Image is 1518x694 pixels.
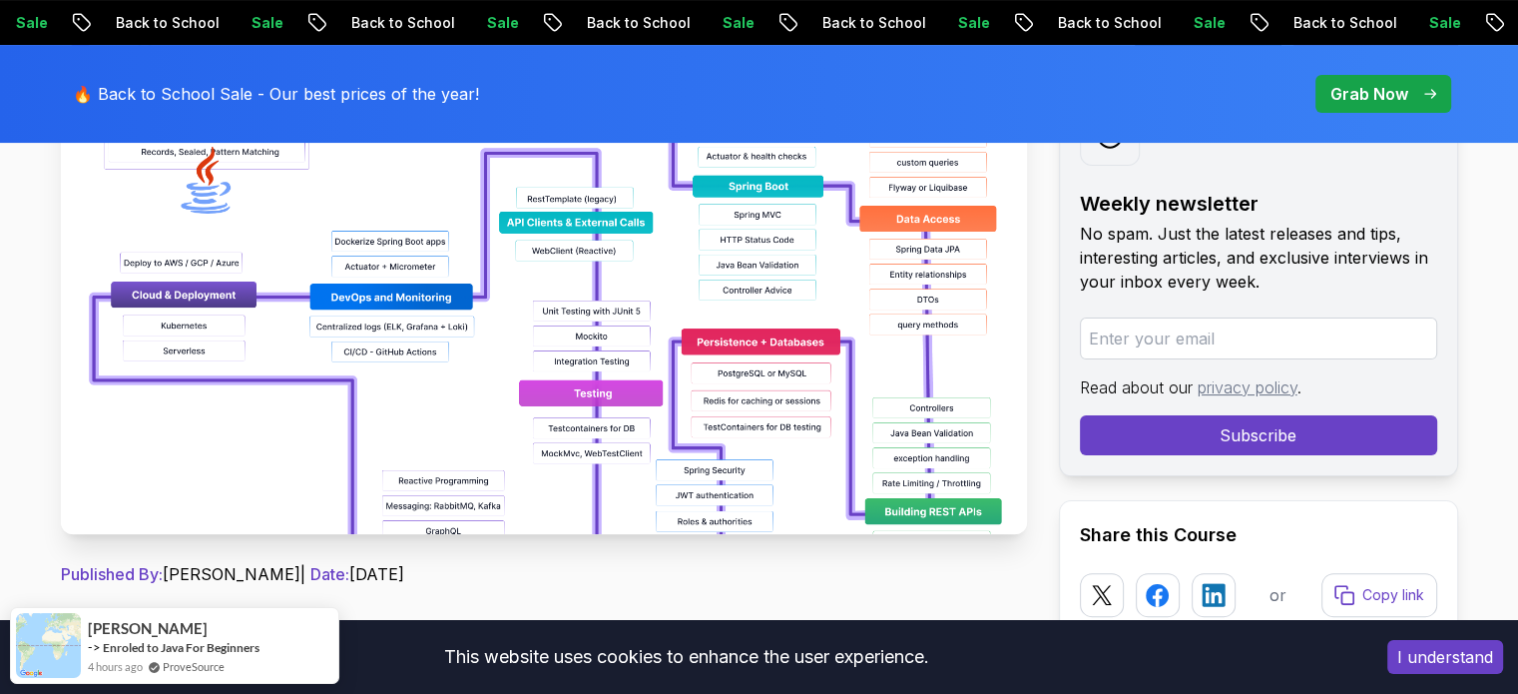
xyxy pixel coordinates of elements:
p: Back to School [560,13,696,33]
span: Date: [310,564,349,584]
p: Copy link [1362,585,1424,605]
p: 🔥 Back to School Sale - Our best prices of the year! [73,82,479,106]
div: This website uses cookies to enhance the user experience. [15,635,1357,679]
p: Back to School [1266,13,1402,33]
input: Enter your email [1080,318,1437,359]
a: Enroled to Java For Beginners [103,640,259,655]
p: Sale [225,13,288,33]
button: Subscribe [1080,415,1437,455]
button: Copy link [1321,573,1437,617]
a: privacy policy [1198,377,1297,397]
a: ProveSource [163,658,225,675]
img: Spring Boot Roadmap 2025: The Complete Guide for Backend Developers thumbnail [61,85,1027,534]
h2: Weekly newsletter [1080,190,1437,218]
p: [PERSON_NAME] | [DATE] [61,562,1027,586]
p: Back to School [89,13,225,33]
p: Sale [931,13,995,33]
p: Back to School [1031,13,1167,33]
p: Sale [460,13,524,33]
h2: Share this Course [1080,521,1437,549]
p: Grab Now [1330,82,1408,106]
button: Accept cookies [1387,640,1503,674]
span: Published By: [61,564,163,584]
span: 4 hours ago [88,658,143,675]
p: Back to School [795,13,931,33]
p: Sale [1167,13,1231,33]
p: Sale [696,13,759,33]
p: Back to School [324,13,460,33]
p: Sale [1402,13,1466,33]
span: -> [88,639,101,655]
img: provesource social proof notification image [16,613,81,678]
p: or [1269,583,1286,607]
p: Read about our . [1080,375,1437,399]
span: [PERSON_NAME] [88,620,208,637]
p: No spam. Just the latest releases and tips, interesting articles, and exclusive interviews in you... [1080,222,1437,294]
